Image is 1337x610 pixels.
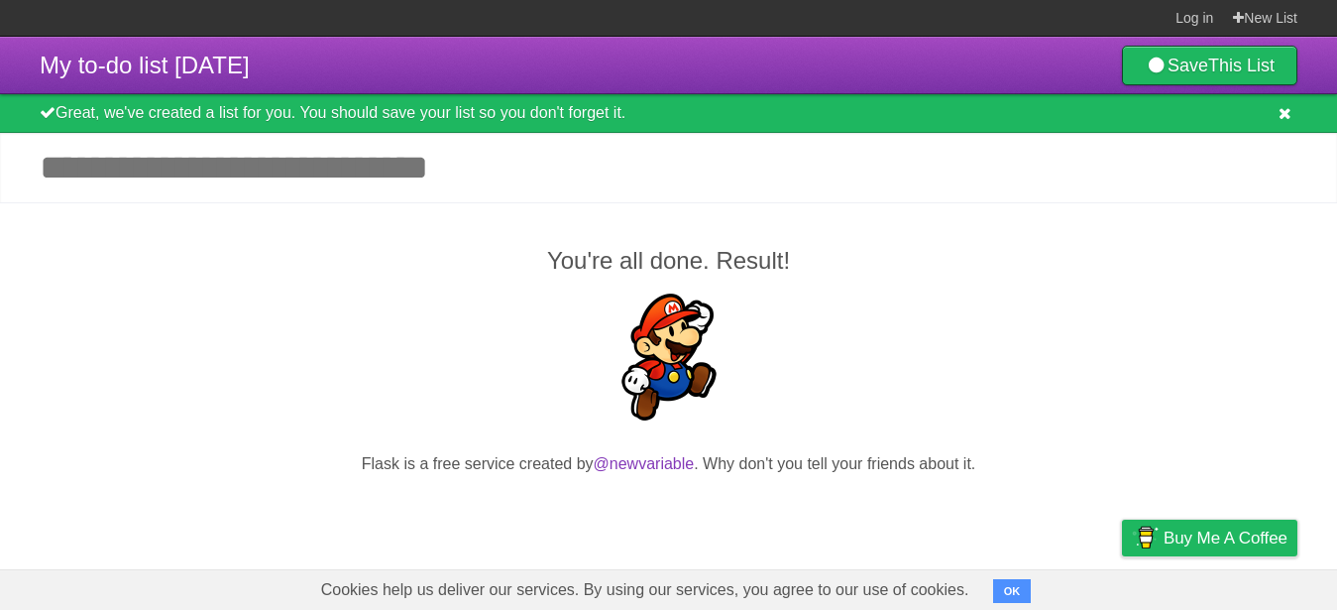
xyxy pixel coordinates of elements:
span: Cookies help us deliver our services. By using our services, you agree to our use of cookies. [301,570,989,610]
a: SaveThis List [1122,46,1297,85]
img: Buy me a coffee [1132,521,1159,554]
a: Buy me a coffee [1122,520,1297,556]
a: @newvariable [594,455,695,472]
button: OK [993,579,1032,603]
p: Flask is a free service created by . Why don't you tell your friends about it. [40,452,1297,476]
span: My to-do list [DATE] [40,52,250,78]
b: This List [1208,56,1275,75]
span: Buy me a coffee [1164,521,1287,555]
h2: You're all done. Result! [40,243,1297,279]
iframe: X Post Button [633,501,705,529]
img: Super Mario [606,294,732,421]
